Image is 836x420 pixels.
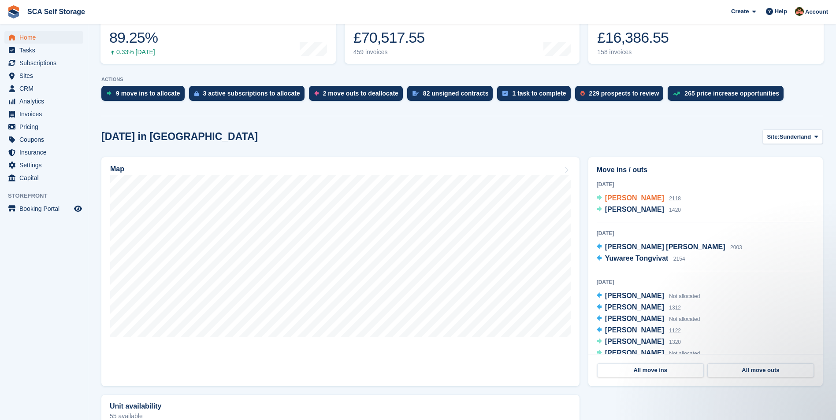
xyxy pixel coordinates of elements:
[597,325,681,336] a: [PERSON_NAME] 1122
[4,82,83,95] a: menu
[605,243,725,251] span: [PERSON_NAME] [PERSON_NAME]
[669,316,700,322] span: Not allocated
[597,278,814,286] div: [DATE]
[588,8,824,64] a: Awaiting payment £16,386.55 158 invoices
[8,192,88,200] span: Storefront
[669,328,681,334] span: 1122
[805,7,828,16] span: Account
[100,8,336,64] a: Occupancy 89.25% 0.33% [DATE]
[110,413,571,419] p: 55 available
[589,90,659,97] div: 229 prospects to review
[512,90,566,97] div: 1 task to complete
[4,95,83,107] a: menu
[116,90,180,97] div: 9 move ins to allocate
[7,5,20,18] img: stora-icon-8386f47178a22dfd0bd8f6a31ec36ba5ce8667c1dd55bd0f319d3a0aa187defe.svg
[19,108,72,120] span: Invoices
[597,336,681,348] a: [PERSON_NAME] 1320
[580,91,585,96] img: prospect-51fa495bee0391a8d652442698ab0144808aea92771e9ea1ae160a38d050c398.svg
[203,90,300,97] div: 3 active subscriptions to allocate
[684,90,779,97] div: 265 price increase opportunities
[673,256,685,262] span: 2154
[19,57,72,69] span: Subscriptions
[762,129,823,144] button: Site: Sunderland
[19,31,72,44] span: Home
[423,90,489,97] div: 82 unsigned contracts
[669,293,700,299] span: Not allocated
[668,86,788,105] a: 265 price increase opportunities
[4,44,83,56] a: menu
[597,302,681,313] a: [PERSON_NAME] 1312
[107,91,111,96] img: move_ins_to_allocate_icon-fdf77a2bb77ea45bf5b3d319d69a93e2d87916cf1d5bf7949dd705db3b84f3ca.svg
[4,203,83,215] a: menu
[597,242,742,253] a: [PERSON_NAME] [PERSON_NAME] 2003
[767,133,780,141] span: Site:
[4,121,83,133] a: menu
[597,165,814,175] h2: Move ins / outs
[19,159,72,171] span: Settings
[101,77,823,82] p: ACTIONS
[605,254,669,262] span: Yuwaree Tongvivat
[502,91,508,96] img: task-75834270c22a3079a89374b754ae025e5fb1db73e45f91037f5363f120a921f8.svg
[605,292,664,299] span: [PERSON_NAME]
[605,303,664,311] span: [PERSON_NAME]
[101,131,258,143] h2: [DATE] in [GEOGRAPHIC_DATA]
[597,48,669,56] div: 158 invoices
[110,402,161,410] h2: Unit availability
[109,29,158,47] div: 89.25%
[101,86,189,105] a: 9 move ins to allocate
[597,29,669,47] div: £16,386.55
[4,57,83,69] a: menu
[669,350,700,357] span: Not allocated
[4,159,83,171] a: menu
[407,86,498,105] a: 82 unsigned contracts
[605,315,664,322] span: [PERSON_NAME]
[19,95,72,107] span: Analytics
[4,172,83,184] a: menu
[4,108,83,120] a: menu
[669,207,681,213] span: 1420
[19,172,72,184] span: Capital
[597,291,700,302] a: [PERSON_NAME] Not allocated
[73,203,83,214] a: Preview store
[24,4,89,19] a: SCA Self Storage
[605,206,664,213] span: [PERSON_NAME]
[669,195,681,202] span: 2118
[412,91,419,96] img: contract_signature_icon-13c848040528278c33f63329250d36e43548de30e8caae1d1a13099fd9432cc5.svg
[597,313,700,325] a: [PERSON_NAME] Not allocated
[795,7,804,16] img: Sarah Race
[19,44,72,56] span: Tasks
[110,165,124,173] h2: Map
[597,229,814,237] div: [DATE]
[575,86,668,105] a: 229 prospects to review
[189,86,309,105] a: 3 active subscriptions to allocate
[497,86,575,105] a: 1 task to complete
[673,92,680,96] img: price_increase_opportunities-93ffe204e8149a01c8c9dc8f82e8f89637d9d84a8eef4429ea346261dce0b2c0.svg
[353,29,425,47] div: £70,517.55
[19,121,72,133] span: Pricing
[730,244,742,251] span: 2003
[109,48,158,56] div: 0.33% [DATE]
[605,338,664,345] span: [PERSON_NAME]
[597,193,681,204] a: [PERSON_NAME] 2118
[669,305,681,311] span: 1312
[597,363,704,377] a: All move ins
[597,253,685,265] a: Yuwaree Tongvivat 2154
[309,86,407,105] a: 2 move outs to deallocate
[101,157,580,386] a: Map
[19,203,72,215] span: Booking Portal
[707,363,814,377] a: All move outs
[194,91,199,96] img: active_subscription_to_allocate_icon-d502201f5373d7db506a760aba3b589e785aa758c864c3986d89f69b8ff3...
[323,90,398,97] div: 2 move outs to deallocate
[19,133,72,146] span: Coupons
[605,326,664,334] span: [PERSON_NAME]
[4,31,83,44] a: menu
[597,181,814,188] div: [DATE]
[4,133,83,146] a: menu
[669,339,681,345] span: 1320
[353,48,425,56] div: 459 invoices
[19,70,72,82] span: Sites
[314,91,319,96] img: move_outs_to_deallocate_icon-f764333ba52eb49d3ac5e1228854f67142a1ed5810a6f6cc68b1a99e826820c5.svg
[731,7,749,16] span: Create
[19,146,72,158] span: Insurance
[775,7,787,16] span: Help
